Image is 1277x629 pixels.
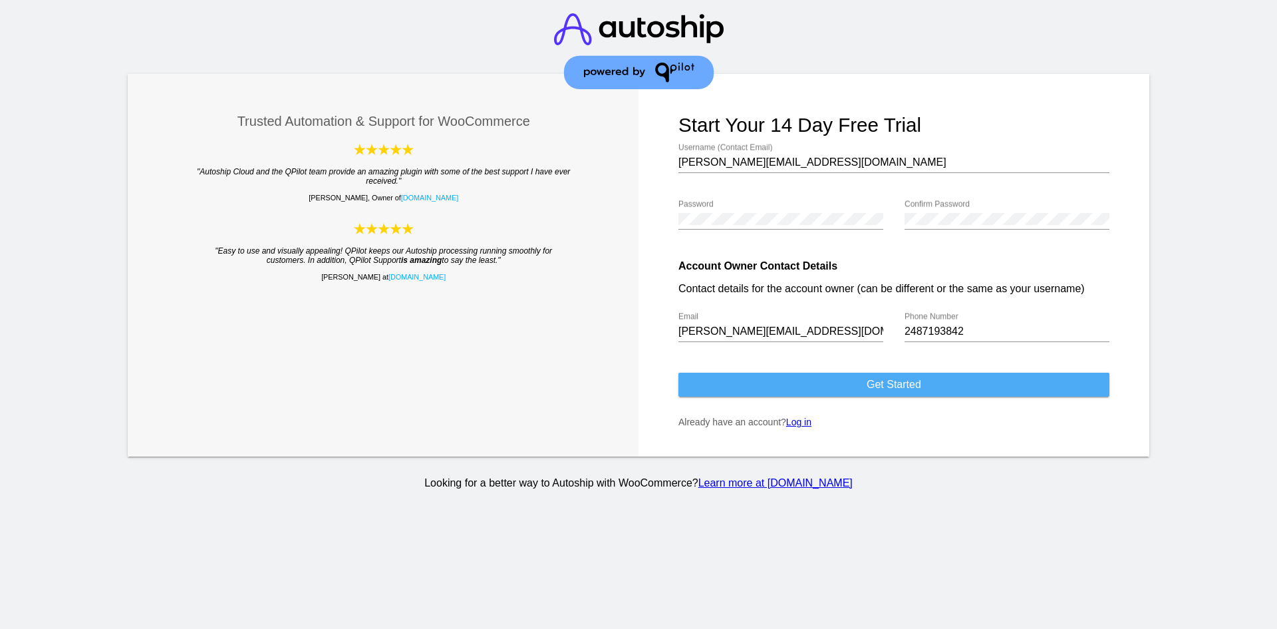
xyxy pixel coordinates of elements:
[354,142,414,156] img: Autoship Cloud powered by QPilot
[195,246,573,265] blockquote: "Easy to use and visually appealing! QPilot keeps our Autoship processing running smoothly for cu...
[401,256,442,265] strong: is amazing
[867,379,921,390] span: Get started
[401,194,458,202] a: [DOMAIN_NAME]
[388,273,446,281] a: [DOMAIN_NAME]
[168,194,599,202] p: [PERSON_NAME], Owner of
[678,283,1109,295] p: Contact details for the account owner (can be different or the same as your username)
[168,273,599,281] p: [PERSON_NAME] at
[698,477,853,489] a: Learn more at [DOMAIN_NAME]
[678,114,1109,136] h1: Start your 14 day free trial
[678,417,1109,427] p: Already have an account?
[905,325,1109,337] input: Phone Number
[168,114,599,129] h3: Trusted Automation & Support for WooCommerce
[678,156,1109,168] input: Username (Contact Email)
[678,260,837,272] strong: Account Owner Contact Details
[195,167,573,186] blockquote: "Autoship Cloud and the QPilot team provide an amazing plugin with some of the best support I hav...
[678,373,1109,397] button: Get started
[678,325,883,337] input: Email
[354,222,414,236] img: Autoship Cloud powered by QPilot
[126,477,1152,489] p: Looking for a better way to Autoship with WooCommerce?
[786,417,811,427] a: Log in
